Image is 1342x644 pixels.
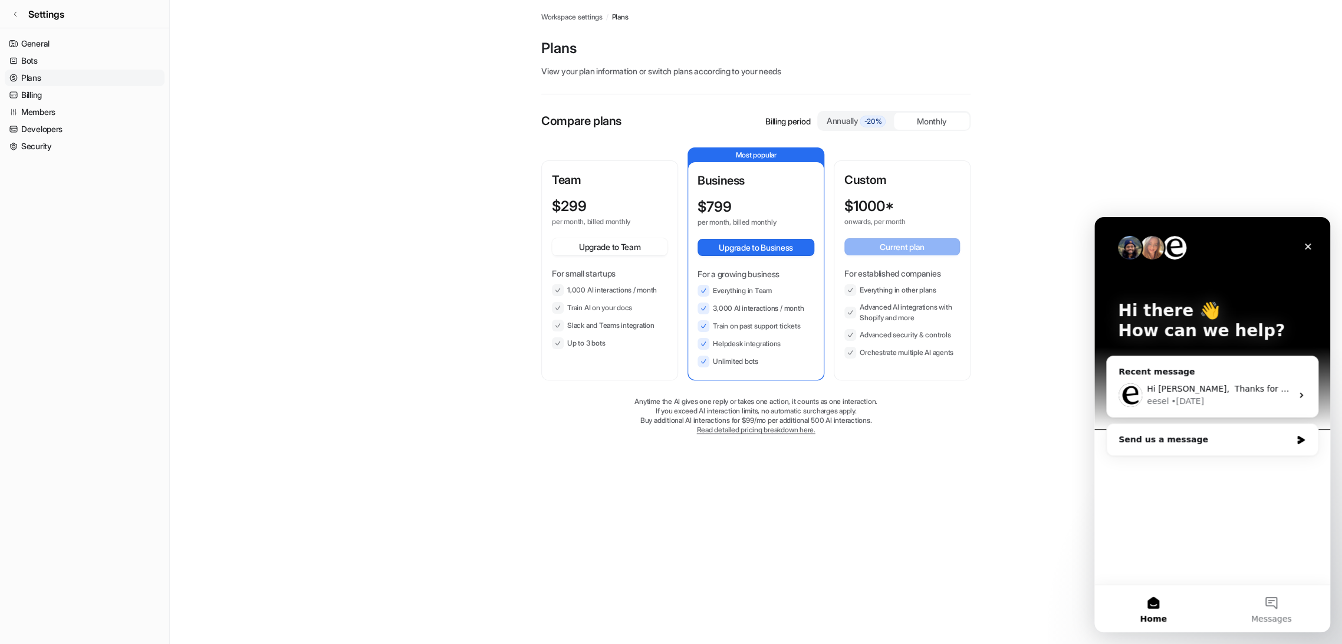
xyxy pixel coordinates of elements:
[844,302,960,323] li: Advanced AI integrations with Shopify and more
[5,70,165,86] a: Plans
[688,148,824,162] p: Most popular
[844,347,960,359] li: Orchestrate multiple AI agents
[698,356,814,367] li: Unlimited bots
[5,104,165,120] a: Members
[844,238,960,255] button: Current plan
[45,397,72,406] span: Home
[844,217,939,226] p: onwards, per month
[844,267,960,280] p: For established companies
[541,112,621,130] p: Compare plans
[698,268,814,280] p: For a growing business
[1094,217,1330,632] iframe: To enrich screen reader interactions, please activate Accessibility in Grammarly extension settings
[823,114,889,127] div: Annually
[552,238,667,255] button: Upgrade to Team
[765,115,810,127] p: Billing period
[552,198,587,215] p: $ 299
[698,218,793,227] p: per month, billed monthly
[5,121,165,137] a: Developers
[611,12,628,22] a: Plans
[552,217,646,226] p: per month, billed monthly
[12,206,224,239] div: Send us a message
[28,7,64,21] span: Settings
[541,39,971,58] p: Plans
[552,320,667,331] li: Slack and Teams integration
[860,116,886,127] span: -20%
[5,87,165,103] a: Billing
[5,52,165,69] a: Bots
[552,171,667,189] p: Team
[5,35,165,52] a: General
[844,284,960,296] li: Everything in other plans
[541,12,603,22] a: Workspace settings
[5,138,165,155] a: Security
[541,406,971,416] p: If you exceed AI interaction limits, no automatic surcharges apply.
[552,267,667,280] p: For small startups
[698,303,814,314] li: 3,000 AI interactions / month
[24,216,197,229] div: Send us a message
[844,198,894,215] p: $ 1000*
[698,239,814,256] button: Upgrade to Business
[698,320,814,332] li: Train on past support tickets
[552,284,667,296] li: 1,000 AI interactions / month
[844,329,960,341] li: Advanced security & controls
[203,19,224,40] div: Close
[552,337,667,349] li: Up to 3 bots
[552,302,667,314] li: Train AI on your docs
[606,12,608,22] span: /
[118,368,236,415] button: Messages
[844,171,960,189] p: Custom
[541,397,971,406] p: Anytime the AI gives one reply or takes one action, it counts as one interaction.
[698,338,814,350] li: Helpdesk integrations
[541,65,971,77] p: View your plan information or switch plans according to your needs
[541,416,971,425] p: Buy additional AI interactions for $99/mo per additional 500 AI interactions.
[698,285,814,297] li: Everything in Team
[52,178,74,190] div: eesel
[894,113,969,130] div: Monthly
[696,425,815,434] a: Read detailed pricing breakdown here.
[698,172,814,189] p: Business
[698,199,732,215] p: $ 799
[77,178,110,190] div: • [DATE]
[157,397,198,406] span: Messages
